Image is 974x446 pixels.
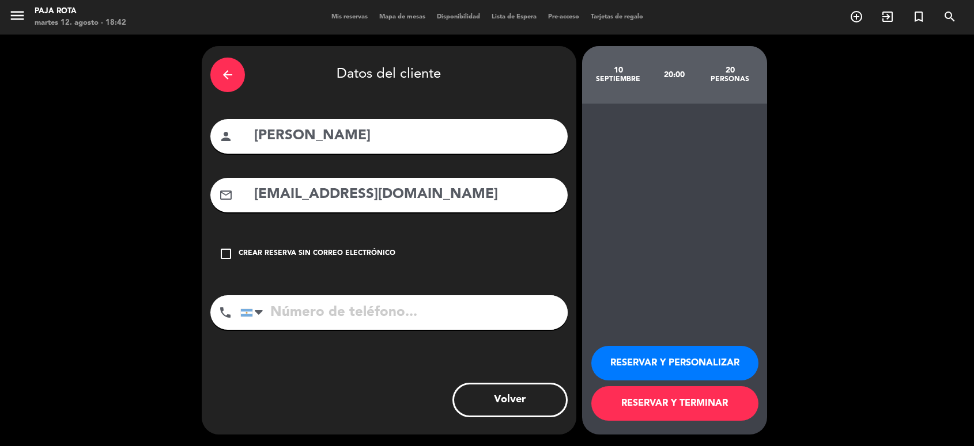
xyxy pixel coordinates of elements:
div: personas [702,75,758,84]
i: person [219,129,233,143]
button: Volver [452,383,568,417]
i: turned_in_not [912,10,926,24]
div: Argentina: +54 [241,296,267,329]
span: Mis reservas [326,14,373,20]
i: exit_to_app [881,10,894,24]
i: search [943,10,957,24]
i: add_circle_outline [850,10,863,24]
i: phone [218,306,232,319]
input: Número de teléfono... [240,295,568,330]
span: Mapa de mesas [373,14,431,20]
span: Pre-acceso [542,14,585,20]
button: menu [9,7,26,28]
i: mail_outline [219,188,233,202]
div: Crear reserva sin correo electrónico [239,248,395,260]
span: Lista de Espera [486,14,542,20]
div: septiembre [591,75,647,84]
i: menu [9,7,26,24]
button: RESERVAR Y TERMINAR [591,386,758,421]
div: 10 [591,66,647,75]
div: martes 12. agosto - 18:42 [35,17,126,29]
i: check_box_outline_blank [219,247,233,261]
input: Nombre del cliente [253,124,559,148]
div: 20 [702,66,758,75]
i: arrow_back [221,68,235,82]
div: PAJA ROTA [35,6,126,17]
div: Datos del cliente [210,55,568,95]
button: RESERVAR Y PERSONALIZAR [591,346,758,380]
input: Email del cliente [253,183,559,207]
span: Tarjetas de regalo [585,14,649,20]
span: Disponibilidad [431,14,486,20]
div: 20:00 [646,55,702,95]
